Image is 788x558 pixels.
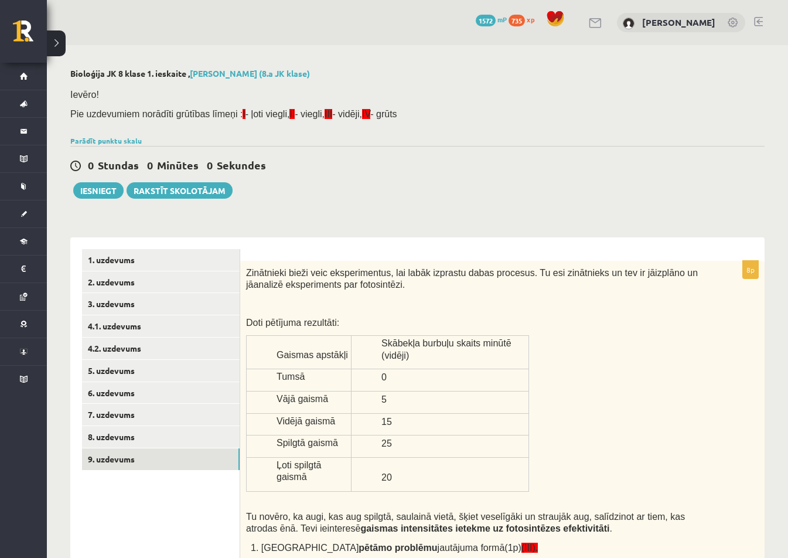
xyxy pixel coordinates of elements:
[509,15,525,26] span: 735
[381,394,387,404] span: 5
[246,512,685,534] span: Tu novēro, ka augi, kas aug spilgtā, saulainā vietā, šķiet veselīgāki un straujāk aug, salīdzinot...
[476,15,507,24] a: 1572 mP
[82,293,240,315] a: 3. uzdevums
[277,372,305,382] span: Tumsā
[476,15,496,26] span: 1572
[289,109,295,119] span: II
[362,109,370,119] span: IV
[246,268,698,290] span: Zinātnieki bieži veic eksperimentus, lai labāk izprastu dabas procesus. Tu esi zinātnieks un tev ...
[360,523,609,533] b: gaismas intensitātes ietekme uz fotosintēzes efektivitāti
[98,158,139,172] span: Stundas
[251,543,538,553] span: 1. [GEOGRAPHIC_DATA] jautājuma formā(1p)
[157,158,199,172] span: Minūtes
[82,338,240,359] a: 4.2. uzdevums
[70,69,765,79] h2: Bioloģija JK 8 klase 1. ieskaite ,
[70,136,142,145] a: Parādīt punktu skalu
[497,15,507,24] span: mP
[243,109,245,119] span: I
[246,318,339,328] span: Doti pētījuma rezultāti:
[82,249,240,271] a: 1. uzdevums
[82,404,240,426] a: 7. uzdevums
[509,15,540,24] a: 735 xp
[277,350,348,360] span: Gaismas apstākļi
[82,271,240,293] a: 2. uzdevums
[325,109,332,119] span: III
[381,472,392,482] span: 20
[381,338,511,360] span: Skābekļa burbuļu skaits minūtē (vidēji)
[82,426,240,448] a: 8. uzdevums
[13,21,47,50] a: Rīgas 1. Tālmācības vidusskola
[147,158,153,172] span: 0
[277,394,328,404] span: Vājā gaismā
[742,260,759,279] p: 8p
[70,90,99,100] span: Ievēro!
[381,417,392,427] span: 15
[277,460,322,482] span: Ļoti spilgtā gaismā
[359,543,437,553] b: pētāmo problēmu
[521,543,538,553] span: (III).
[277,438,338,448] span: Spilgtā gaismā
[527,15,534,24] span: xp
[217,158,266,172] span: Sekundes
[277,416,335,426] span: Vidējā gaismā
[82,360,240,382] a: 5. uzdevums
[82,315,240,337] a: 4.1. uzdevums
[88,158,94,172] span: 0
[70,109,397,119] span: Pie uzdevumiem norādīti grūtības līmeņi : - ļoti viegli, - viegli, - vidēji, - grūts
[190,68,310,79] a: [PERSON_NAME] (8.a JK klase)
[642,16,715,28] a: [PERSON_NAME]
[127,182,233,199] a: Rakstīt skolotājam
[381,372,387,382] span: 0
[381,438,392,448] span: 25
[623,18,635,29] img: Eduards Mārcis Ulmanis
[207,158,213,172] span: 0
[82,448,240,470] a: 9. uzdevums
[73,182,124,199] button: Iesniegt
[82,382,240,404] a: 6. uzdevums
